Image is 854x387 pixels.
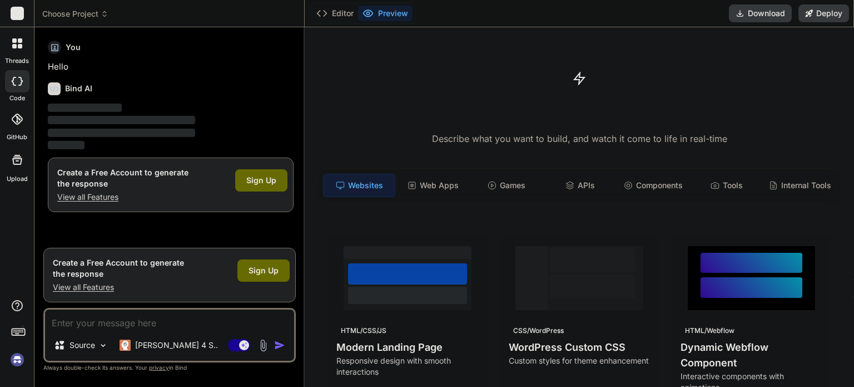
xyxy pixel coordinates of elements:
[311,132,847,146] p: Describe what you want to build, and watch it come to life in real-time
[48,116,195,124] span: ‌
[257,339,270,352] img: attachment
[509,340,651,355] h4: WordPress Custom CSS
[69,340,95,351] p: Source
[618,174,689,197] div: Components
[43,362,296,373] p: Always double-check its answers. Your in Bind
[246,175,276,186] span: Sign Up
[358,6,413,21] button: Preview
[764,174,836,197] div: Internal Tools
[98,341,108,350] img: Pick Models
[398,174,469,197] div: Web Apps
[66,42,81,53] h6: You
[149,364,169,371] span: privacy
[48,141,85,149] span: ‌
[48,104,122,112] span: ‌
[53,282,184,293] p: View all Features
[312,6,358,21] button: Editor
[336,340,478,355] h4: Modern Landing Page
[249,265,279,276] span: Sign Up
[681,324,739,337] div: HTML/Webflow
[691,174,762,197] div: Tools
[5,56,29,66] label: threads
[53,257,184,280] h1: Create a Free Account to generate the response
[509,324,568,337] div: CSS/WordPress
[135,340,218,351] p: [PERSON_NAME] 4 S..
[729,4,792,22] button: Download
[57,167,188,189] h1: Create a Free Account to generate the response
[7,174,28,184] label: Upload
[7,133,27,142] label: GitHub
[274,340,285,351] img: icon
[544,174,615,197] div: APIs
[42,8,108,19] span: Choose Project
[311,105,847,125] h1: Turn ideas into code instantly
[336,324,391,337] div: HTML/CSS/JS
[48,61,294,74] p: Hello
[336,355,478,378] p: Responsive design with smooth interactions
[323,174,395,197] div: Websites
[57,192,188,203] p: View all Features
[8,350,27,369] img: signin
[681,340,822,371] h4: Dynamic Webflow Component
[798,4,849,22] button: Deploy
[120,340,131,351] img: Claude 4 Sonnet
[48,129,195,137] span: ‌
[509,355,651,366] p: Custom styles for theme enhancement
[9,94,25,103] label: code
[471,174,542,197] div: Games
[65,83,92,94] h6: Bind AI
